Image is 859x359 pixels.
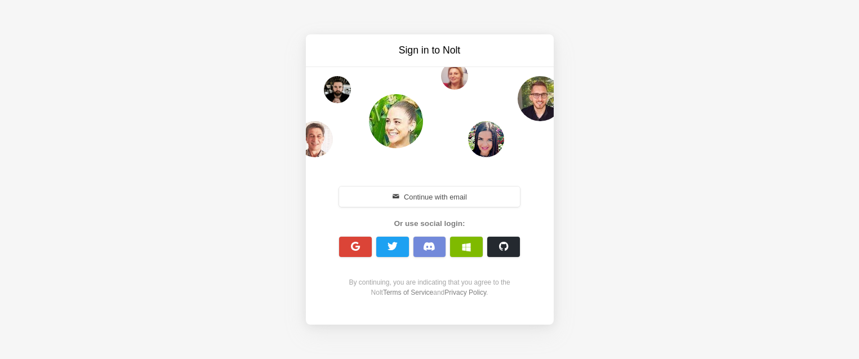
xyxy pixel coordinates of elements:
div: By continuing, you are indicating that you agree to the Nolt and . [333,277,527,298]
button: Continue with email [339,187,520,207]
a: Privacy Policy [444,289,486,296]
a: Terms of Service [383,289,433,296]
h3: Sign in to Nolt [335,43,524,57]
div: Or use social login: [333,218,527,229]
